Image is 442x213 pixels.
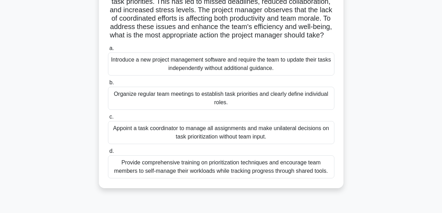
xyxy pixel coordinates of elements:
div: Introduce a new project management software and require the team to update their tasks independen... [108,52,334,76]
div: Organize regular team meetings to establish task priorities and clearly define individual roles. [108,87,334,110]
div: Appoint a task coordinator to manage all assignments and make unilateral decisions on task priori... [108,121,334,144]
div: Provide comprehensive training on prioritization techniques and encourage team members to self-ma... [108,155,334,178]
span: c. [109,114,114,120]
span: b. [109,79,114,85]
span: a. [109,45,114,51]
span: d. [109,148,114,154]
